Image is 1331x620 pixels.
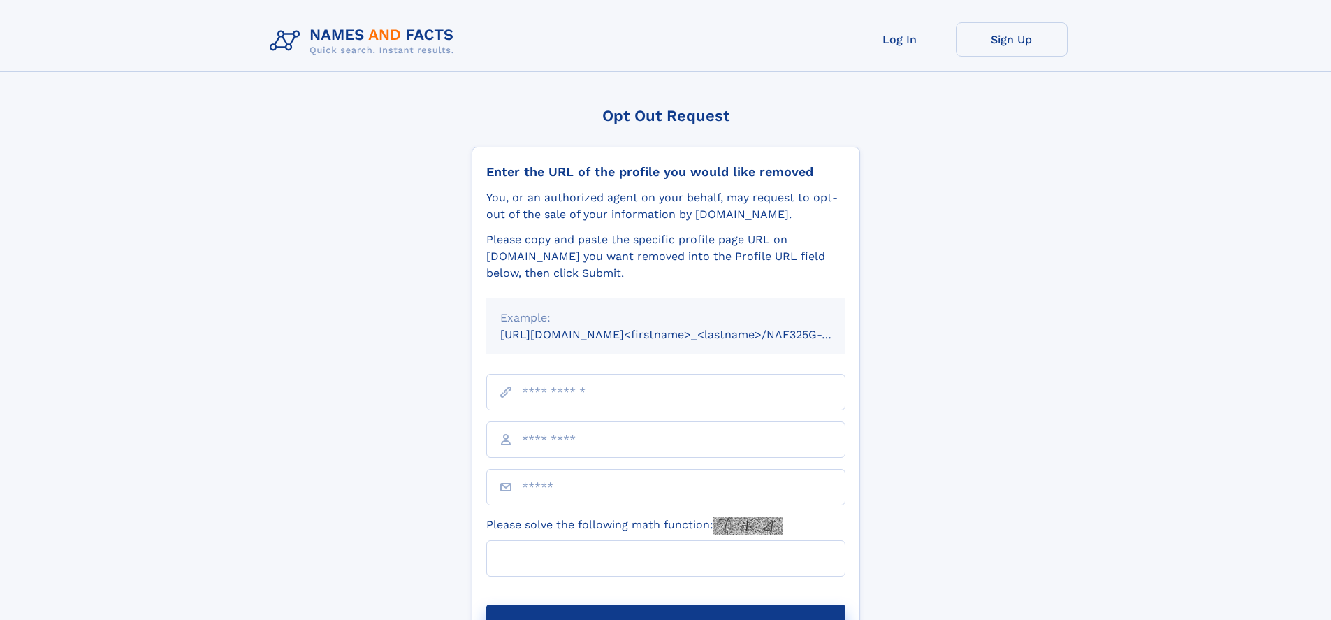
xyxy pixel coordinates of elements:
[956,22,1068,57] a: Sign Up
[486,517,783,535] label: Please solve the following math function:
[264,22,465,60] img: Logo Names and Facts
[486,164,845,180] div: Enter the URL of the profile you would like removed
[486,231,845,282] div: Please copy and paste the specific profile page URL on [DOMAIN_NAME] you want removed into the Pr...
[500,310,831,326] div: Example:
[500,328,872,341] small: [URL][DOMAIN_NAME]<firstname>_<lastname>/NAF325G-xxxxxxxx
[844,22,956,57] a: Log In
[486,189,845,223] div: You, or an authorized agent on your behalf, may request to opt-out of the sale of your informatio...
[472,107,860,124] div: Opt Out Request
